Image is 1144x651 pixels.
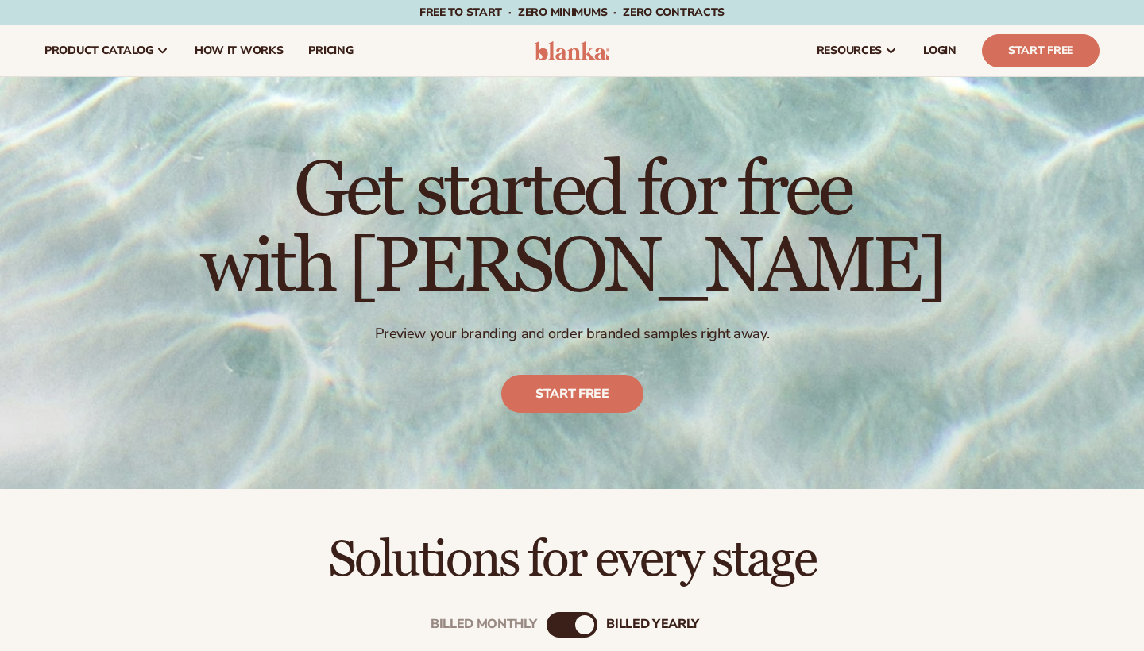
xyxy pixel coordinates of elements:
[44,534,1100,587] h2: Solutions for every stage
[923,44,957,57] span: LOGIN
[606,618,699,633] div: billed Yearly
[982,34,1100,67] a: Start Free
[296,25,365,76] a: pricing
[195,44,284,57] span: How It Works
[200,153,945,306] h1: Get started for free with [PERSON_NAME]
[501,375,643,413] a: Start free
[419,5,725,20] span: Free to start · ZERO minimums · ZERO contracts
[308,44,353,57] span: pricing
[910,25,969,76] a: LOGIN
[804,25,910,76] a: resources
[817,44,882,57] span: resources
[44,44,153,57] span: product catalog
[200,325,945,343] p: Preview your branding and order branded samples right away.
[32,25,182,76] a: product catalog
[182,25,296,76] a: How It Works
[535,41,610,60] img: logo
[431,618,537,633] div: Billed Monthly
